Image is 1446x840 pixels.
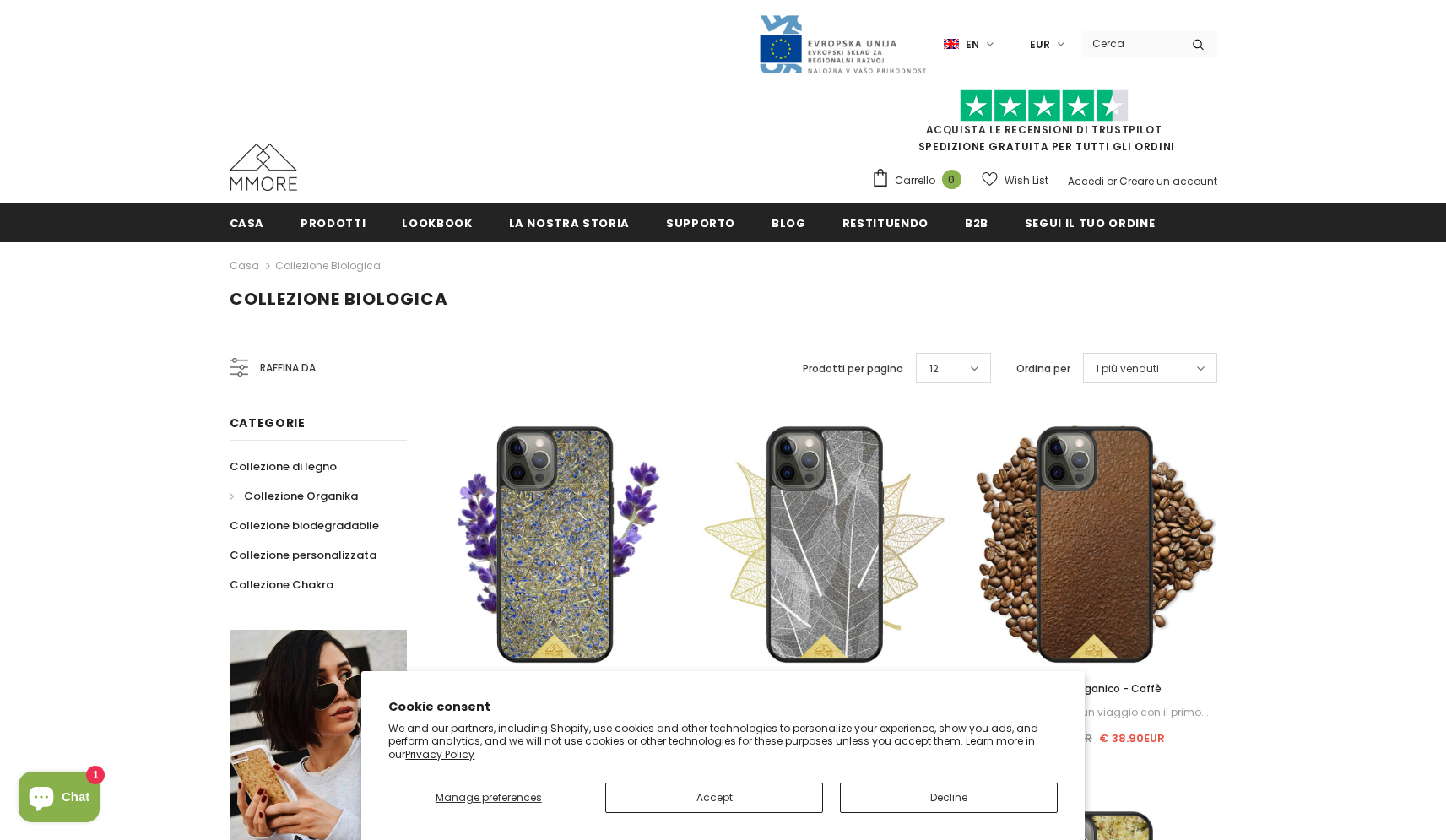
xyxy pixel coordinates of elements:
span: en [966,36,979,53]
a: Segui il tuo ordine [1025,203,1155,241]
a: B2B [965,203,988,241]
span: Prodotti [301,215,366,231]
a: Collezione biologica [275,258,381,273]
a: Wish List [982,165,1048,195]
span: Collezione biologica [230,287,448,311]
h2: Cookie consent [388,698,1058,716]
button: Decline [840,783,1058,813]
span: Collezione di legno [230,458,337,474]
span: EUR [1030,36,1050,53]
a: Collezione personalizzata [230,540,376,570]
a: Blog [772,203,806,241]
div: Prendi i tuoi sensi in un viaggio con il primo... [972,703,1216,722]
img: Javni Razpis [758,14,927,75]
inbox-online-store-chat: Shopify online store chat [14,772,105,826]
span: Raffina da [260,359,316,377]
label: Prodotti per pagina [803,360,903,377]
a: Lookbook [402,203,472,241]
span: Casa [230,215,265,231]
span: Categorie [230,415,306,431]
span: or [1107,174,1117,188]
span: Collezione Chakra [230,577,333,593]
a: Restituendo [842,203,929,241]
a: Casa [230,203,265,241]
button: Manage preferences [388,783,588,813]
a: Carrello 0 [871,168,970,193]
span: 0 [942,170,961,189]
span: supporto [666,215,735,231]
a: Collezione biodegradabile [230,511,379,540]
button: Accept [605,783,823,813]
span: B2B [965,215,988,231]
a: Prodotti [301,203,366,241]
span: Blog [772,215,806,231]
a: Creare un account [1119,174,1217,188]
span: I più venduti [1097,360,1159,377]
span: € 38.90EUR [1099,730,1165,746]
img: Fidati di Pilot Stars [960,89,1129,122]
a: Collezione Organika [230,481,358,511]
span: La nostra storia [509,215,630,231]
img: Casi MMORE [230,144,297,191]
span: SPEDIZIONE GRATUITA PER TUTTI GLI ORDINI [871,97,1217,154]
span: Carrello [895,172,935,189]
span: Segui il tuo ordine [1025,215,1155,231]
span: Wish List [1005,172,1048,189]
span: Manage preferences [436,790,542,805]
span: Collezione biodegradabile [230,518,379,534]
a: supporto [666,203,735,241]
span: Astuccio organico - Caffè [1026,681,1162,696]
a: Astuccio organico - Caffè [972,680,1216,698]
a: Collezione di legno [230,452,337,481]
img: i-lang-1.png [944,37,959,51]
span: Restituendo [842,215,929,231]
span: 12 [929,360,939,377]
a: Accedi [1068,174,1104,188]
label: Ordina per [1016,360,1070,377]
span: € 44.90EUR [1024,730,1092,746]
a: Collezione Chakra [230,570,333,599]
span: Collezione Organika [244,488,358,504]
span: Collezione personalizzata [230,547,376,563]
a: Javni Razpis [758,36,927,51]
input: Search Site [1082,31,1179,56]
span: Lookbook [402,215,472,231]
p: We and our partners, including Shopify, use cookies and other technologies to personalize your ex... [388,722,1058,761]
a: Acquista le recensioni di TrustPilot [926,122,1162,137]
a: Casa [230,256,259,276]
a: Privacy Policy [405,747,474,761]
a: La nostra storia [509,203,630,241]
